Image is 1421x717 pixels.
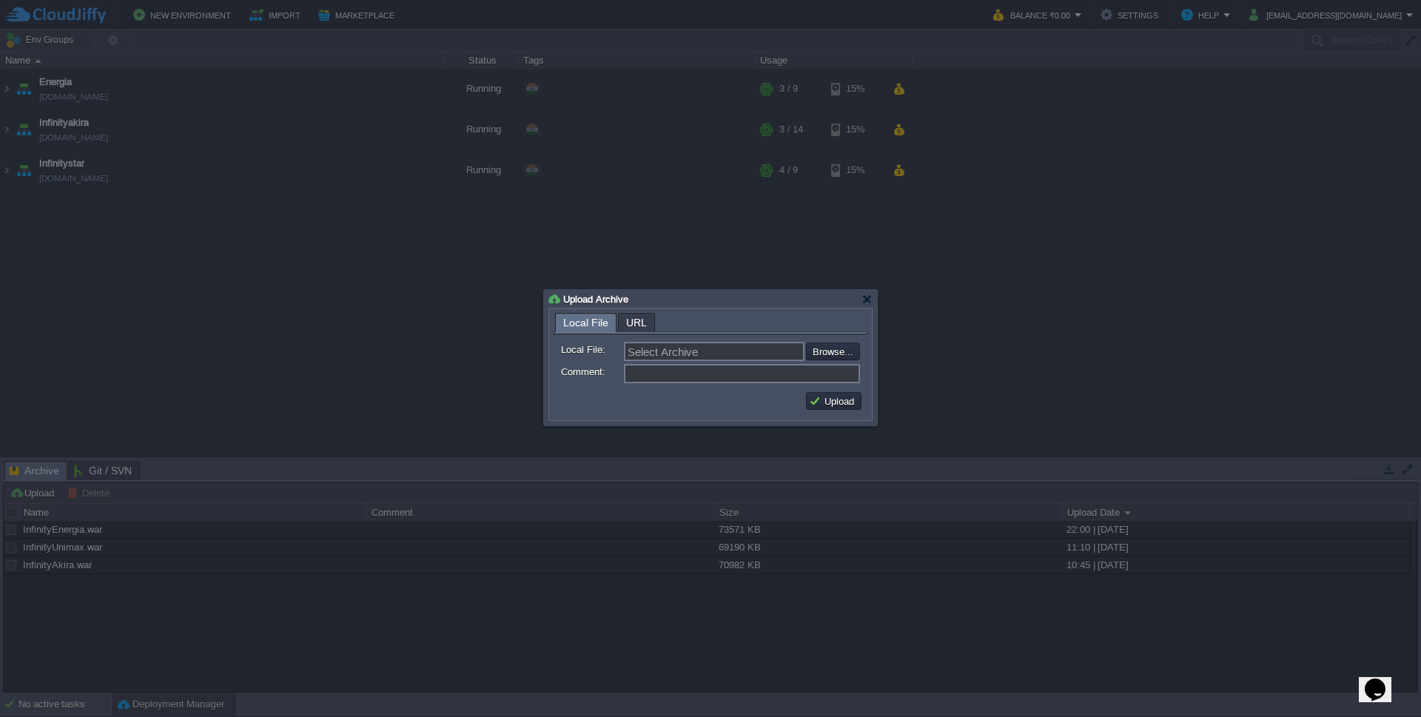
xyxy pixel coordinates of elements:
[561,342,622,357] label: Local File:
[626,314,647,331] span: URL
[563,294,628,305] span: Upload Archive
[563,314,608,332] span: Local File
[1359,658,1406,702] iframe: chat widget
[809,394,859,408] button: Upload
[561,364,622,380] label: Comment:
